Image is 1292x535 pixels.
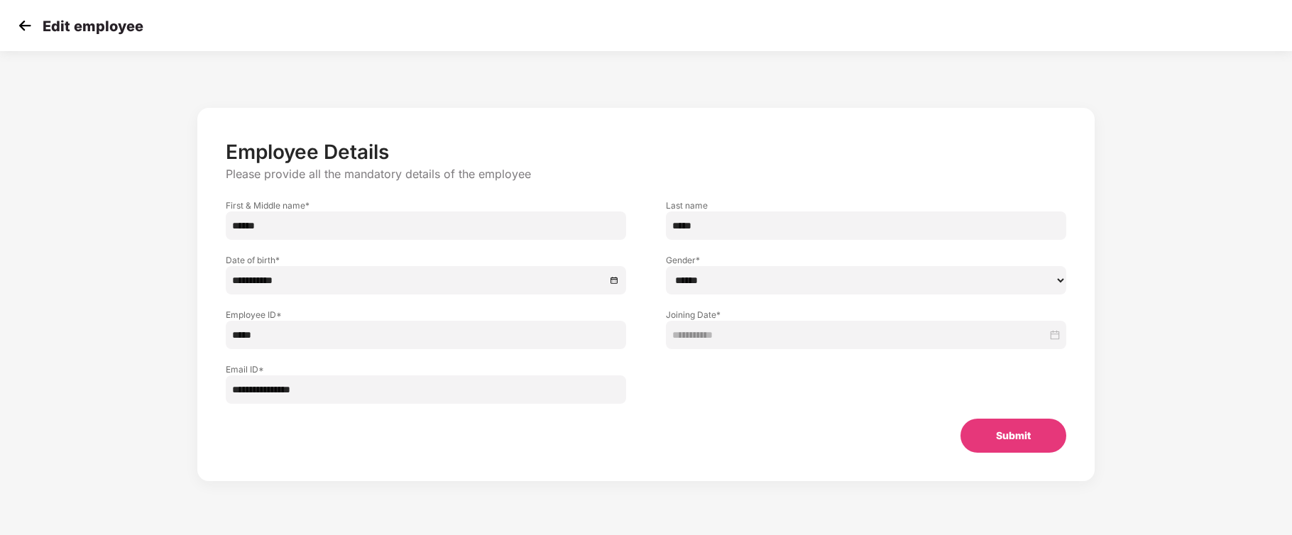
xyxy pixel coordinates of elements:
[666,309,1066,321] label: Joining Date
[666,199,1066,211] label: Last name
[226,140,1066,164] p: Employee Details
[960,419,1066,453] button: Submit
[666,254,1066,266] label: Gender
[226,363,626,375] label: Email ID
[226,167,1066,182] p: Please provide all the mandatory details of the employee
[226,199,626,211] label: First & Middle name
[14,15,35,36] img: svg+xml;base64,PHN2ZyB4bWxucz0iaHR0cDovL3d3dy53My5vcmcvMjAwMC9zdmciIHdpZHRoPSIzMCIgaGVpZ2h0PSIzMC...
[226,254,626,266] label: Date of birth
[226,309,626,321] label: Employee ID
[43,18,143,35] p: Edit employee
